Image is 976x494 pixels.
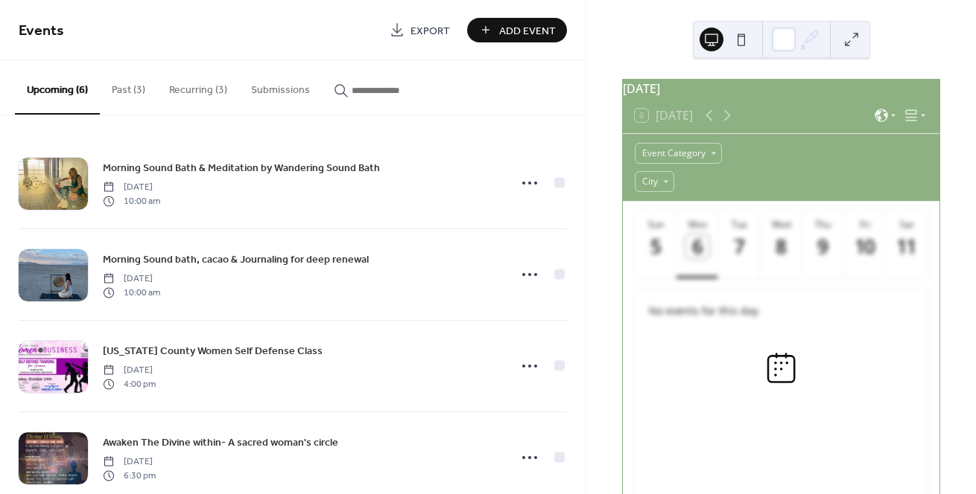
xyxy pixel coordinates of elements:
span: Export [411,23,450,39]
span: [DATE] [103,364,156,377]
span: Awaken The Divine within- A sacred woman's circle [103,435,338,451]
button: Sat11 [886,211,928,278]
span: [DATE] [103,181,160,194]
div: 7 [727,234,752,259]
span: 4:00 pm [103,377,156,391]
span: 10:00 am [103,286,160,299]
a: Awaken The Divine within- A sacred woman's circle [103,434,338,451]
a: Morning Sound bath, cacao & Journaling for deep renewal [103,251,369,268]
div: 10 [853,234,878,259]
div: Sat [890,218,923,231]
div: Tue [723,218,755,231]
button: Upcoming (6) [15,60,100,115]
a: Export [378,18,461,42]
a: Morning Sound Bath & Meditation by Wandering Sound Bath [103,159,380,176]
button: Recurring (3) [157,60,239,113]
div: 9 [811,234,835,259]
button: Fri10 [844,211,886,278]
div: 8 [769,234,793,259]
div: [DATE] [623,80,939,97]
a: [US_STATE] County Women Self Defense Class [103,342,323,359]
span: 6:30 pm [103,469,156,482]
button: Tue7 [718,211,760,278]
button: Thu9 [802,211,844,278]
span: [DATE] [103,272,160,286]
div: 5 [644,234,668,259]
div: Mon [681,218,714,231]
button: Wed8 [760,211,802,278]
span: Morning Sound Bath & Meditation by Wandering Sound Bath [103,161,380,176]
button: Add Event [467,18,567,42]
div: No events for this day [637,293,926,328]
span: 10:00 am [103,194,160,208]
span: [DATE] [103,455,156,469]
div: 6 [685,234,710,259]
div: Thu [807,218,840,231]
div: Fri [849,218,881,231]
button: Submissions [239,60,322,113]
button: Sun5 [635,211,676,278]
span: [US_STATE] County Women Self Defense Class [103,344,323,359]
div: Sun [639,218,672,231]
span: Morning Sound bath, cacao & Journaling for deep renewal [103,252,369,268]
span: Add Event [499,23,556,39]
span: Events [19,16,64,45]
button: Past (3) [100,60,157,113]
div: Wed [764,218,797,231]
div: 11 [895,234,919,259]
button: Mon6 [676,211,718,278]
